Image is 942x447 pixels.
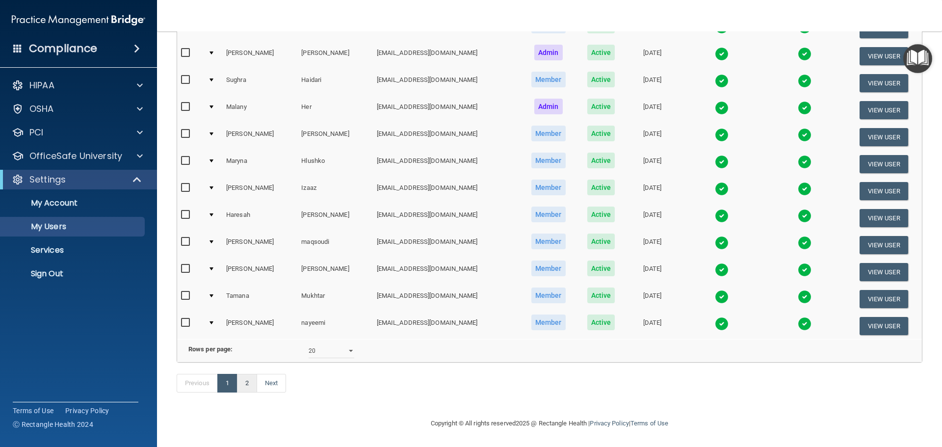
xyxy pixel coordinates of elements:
[798,317,811,331] img: tick.e7d51cea.svg
[373,313,520,339] td: [EMAIL_ADDRESS][DOMAIN_NAME]
[222,259,297,286] td: [PERSON_NAME]
[297,205,372,232] td: [PERSON_NAME]
[297,286,372,313] td: Mukhtar
[12,127,143,138] a: PCI
[531,261,566,276] span: Member
[860,290,908,308] button: View User
[587,126,615,141] span: Active
[715,209,729,223] img: tick.e7d51cea.svg
[625,178,680,205] td: [DATE]
[297,151,372,178] td: Hlushko
[222,97,297,124] td: Malany
[12,150,143,162] a: OfficeSafe University
[531,234,566,249] span: Member
[373,286,520,313] td: [EMAIL_ADDRESS][DOMAIN_NAME]
[370,408,729,439] div: Copyright © All rights reserved 2025 @ Rectangle Health | |
[6,269,140,279] p: Sign Out
[715,74,729,88] img: tick.e7d51cea.svg
[590,420,628,427] a: Privacy Policy
[860,74,908,92] button: View User
[297,97,372,124] td: Her
[237,374,257,393] a: 2
[373,97,520,124] td: [EMAIL_ADDRESS][DOMAIN_NAME]
[587,315,615,330] span: Active
[12,10,145,30] img: PMB logo
[373,124,520,151] td: [EMAIL_ADDRESS][DOMAIN_NAME]
[531,180,566,195] span: Member
[373,70,520,97] td: [EMAIL_ADDRESS][DOMAIN_NAME]
[860,263,908,281] button: View User
[29,174,66,185] p: Settings
[222,232,297,259] td: [PERSON_NAME]
[587,207,615,222] span: Active
[6,245,140,255] p: Services
[217,374,237,393] a: 1
[534,99,563,114] span: Admin
[715,155,729,169] img: tick.e7d51cea.svg
[531,153,566,168] span: Member
[587,72,615,87] span: Active
[860,101,908,119] button: View User
[222,286,297,313] td: Tamana
[860,128,908,146] button: View User
[625,205,680,232] td: [DATE]
[587,153,615,168] span: Active
[373,43,520,70] td: [EMAIL_ADDRESS][DOMAIN_NAME]
[188,345,233,353] b: Rows per page:
[12,79,143,91] a: HIPAA
[29,79,54,91] p: HIPAA
[177,374,218,393] a: Previous
[860,209,908,227] button: View User
[625,286,680,313] td: [DATE]
[13,420,93,429] span: Ⓒ Rectangle Health 2024
[798,101,811,115] img: tick.e7d51cea.svg
[860,317,908,335] button: View User
[297,124,372,151] td: [PERSON_NAME]
[715,236,729,250] img: tick.e7d51cea.svg
[222,205,297,232] td: Haresah
[6,222,140,232] p: My Users
[531,207,566,222] span: Member
[860,236,908,254] button: View User
[297,232,372,259] td: maqsoudi
[625,151,680,178] td: [DATE]
[798,209,811,223] img: tick.e7d51cea.svg
[29,127,43,138] p: PCI
[6,198,140,208] p: My Account
[12,103,143,115] a: OSHA
[715,182,729,196] img: tick.e7d51cea.svg
[587,288,615,303] span: Active
[625,70,680,97] td: [DATE]
[222,151,297,178] td: Maryna
[860,47,908,65] button: View User
[625,124,680,151] td: [DATE]
[798,128,811,142] img: tick.e7d51cea.svg
[798,74,811,88] img: tick.e7d51cea.svg
[587,234,615,249] span: Active
[772,377,930,417] iframe: Drift Widget Chat Controller
[29,103,54,115] p: OSHA
[798,236,811,250] img: tick.e7d51cea.svg
[257,374,286,393] a: Next
[860,182,908,200] button: View User
[29,150,122,162] p: OfficeSafe University
[65,406,109,416] a: Privacy Policy
[531,315,566,330] span: Member
[715,263,729,277] img: tick.e7d51cea.svg
[625,43,680,70] td: [DATE]
[373,232,520,259] td: [EMAIL_ADDRESS][DOMAIN_NAME]
[534,45,563,60] span: Admin
[587,99,615,114] span: Active
[798,263,811,277] img: tick.e7d51cea.svg
[373,205,520,232] td: [EMAIL_ADDRESS][DOMAIN_NAME]
[625,232,680,259] td: [DATE]
[222,43,297,70] td: [PERSON_NAME]
[297,313,372,339] td: nayeemi
[222,313,297,339] td: [PERSON_NAME]
[798,290,811,304] img: tick.e7d51cea.svg
[798,182,811,196] img: tick.e7d51cea.svg
[715,290,729,304] img: tick.e7d51cea.svg
[587,45,615,60] span: Active
[715,317,729,331] img: tick.e7d51cea.svg
[798,155,811,169] img: tick.e7d51cea.svg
